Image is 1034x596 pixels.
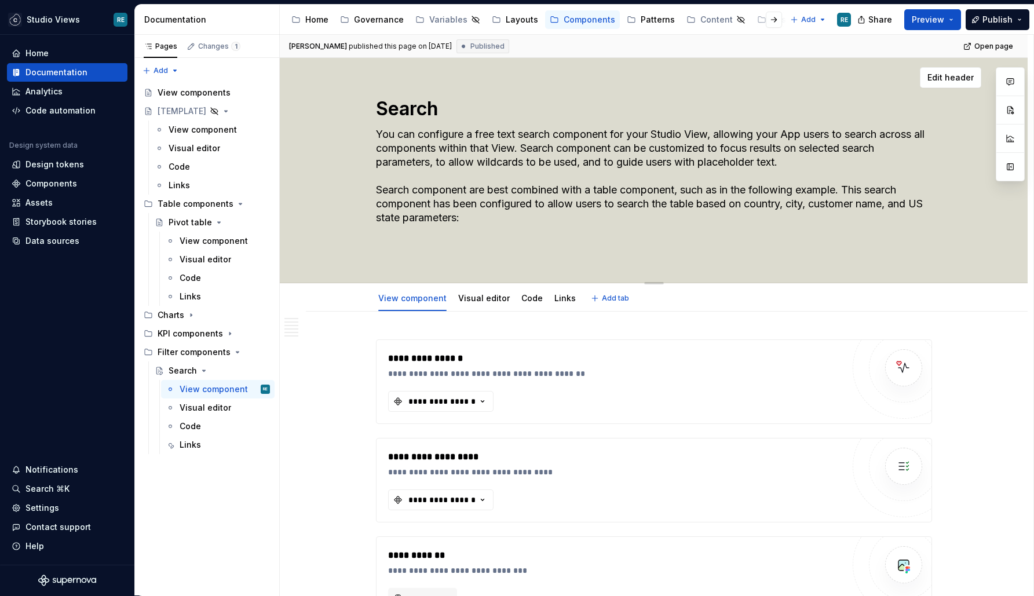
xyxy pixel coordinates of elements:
[169,217,212,228] div: Pivot table
[287,8,784,31] div: Page tree
[7,232,127,250] a: Data sources
[139,83,275,102] a: View components
[25,235,79,247] div: Data sources
[7,155,127,174] a: Design tokens
[25,483,70,495] div: Search ⌘K
[144,14,275,25] div: Documentation
[25,216,97,228] div: Storybook stories
[198,42,240,51] div: Changes
[920,67,981,88] button: Edit header
[158,105,206,117] div: [TEMPLATE]
[7,213,127,231] a: Storybook stories
[7,460,127,479] button: Notifications
[305,14,328,25] div: Home
[161,232,275,250] a: View component
[982,14,1013,25] span: Publish
[139,343,275,361] div: Filter components
[349,42,452,51] div: published this page on [DATE]
[150,120,275,139] a: View component
[787,12,830,28] button: Add
[7,499,127,517] a: Settings
[161,436,275,454] a: Links
[150,361,275,380] a: Search
[180,235,248,247] div: View component
[487,10,543,29] a: Layouts
[289,42,347,51] span: [PERSON_NAME]
[158,328,223,339] div: KPI components
[139,195,275,213] div: Table components
[161,380,275,398] a: View componentRE
[841,15,848,24] div: RE
[27,14,80,25] div: Studio Views
[25,464,78,476] div: Notifications
[7,193,127,212] a: Assets
[139,63,182,79] button: Add
[912,14,944,25] span: Preview
[545,10,620,29] a: Components
[154,66,168,75] span: Add
[38,575,96,586] svg: Supernova Logo
[150,139,275,158] a: Visual editor
[904,9,961,30] button: Preview
[169,180,190,191] div: Links
[378,293,447,303] a: View component
[150,176,275,195] a: Links
[564,14,615,25] div: Components
[7,174,127,193] a: Components
[25,178,77,189] div: Components
[2,7,132,32] button: Studio ViewsRE
[470,42,505,51] span: Published
[25,47,49,59] div: Home
[25,159,84,170] div: Design tokens
[7,82,127,101] a: Analytics
[587,290,634,306] button: Add tab
[139,306,275,324] div: Charts
[7,537,127,555] button: Help
[180,421,201,432] div: Code
[25,540,44,552] div: Help
[180,402,231,414] div: Visual editor
[161,417,275,436] a: Code
[960,38,1018,54] a: Open page
[641,14,675,25] div: Patterns
[974,42,1013,51] span: Open page
[454,286,514,310] div: Visual editor
[517,286,547,310] div: Code
[411,10,485,29] a: Variables
[144,42,177,51] div: Pages
[161,287,275,306] a: Links
[180,272,201,284] div: Code
[7,63,127,82] a: Documentation
[158,309,184,321] div: Charts
[374,125,930,255] textarea: You can configure a free text search component for your Studio View, allowing your App users to s...
[7,480,127,498] button: Search ⌘K
[554,293,576,303] a: Links
[335,10,408,29] a: Governance
[506,14,538,25] div: Layouts
[927,72,974,83] span: Edit header
[966,9,1029,30] button: Publish
[374,95,930,123] textarea: Search
[139,324,275,343] div: KPI components
[150,213,275,232] a: Pivot table
[158,198,233,210] div: Table components
[700,14,733,25] div: Content
[7,518,127,536] button: Contact support
[458,293,510,303] a: Visual editor
[139,102,275,120] a: [TEMPLATE]
[263,383,268,395] div: RE
[8,13,22,27] img: f5634f2a-3c0d-4c0b-9dc3-3862a3e014c7.png
[682,10,750,29] a: Content
[25,502,59,514] div: Settings
[158,87,231,98] div: View components
[602,294,629,303] span: Add tab
[231,42,240,51] span: 1
[169,124,237,136] div: View component
[117,15,125,24] div: RE
[161,250,275,269] a: Visual editor
[550,286,580,310] div: Links
[429,14,467,25] div: Variables
[139,83,275,454] div: Page tree
[158,346,231,358] div: Filter components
